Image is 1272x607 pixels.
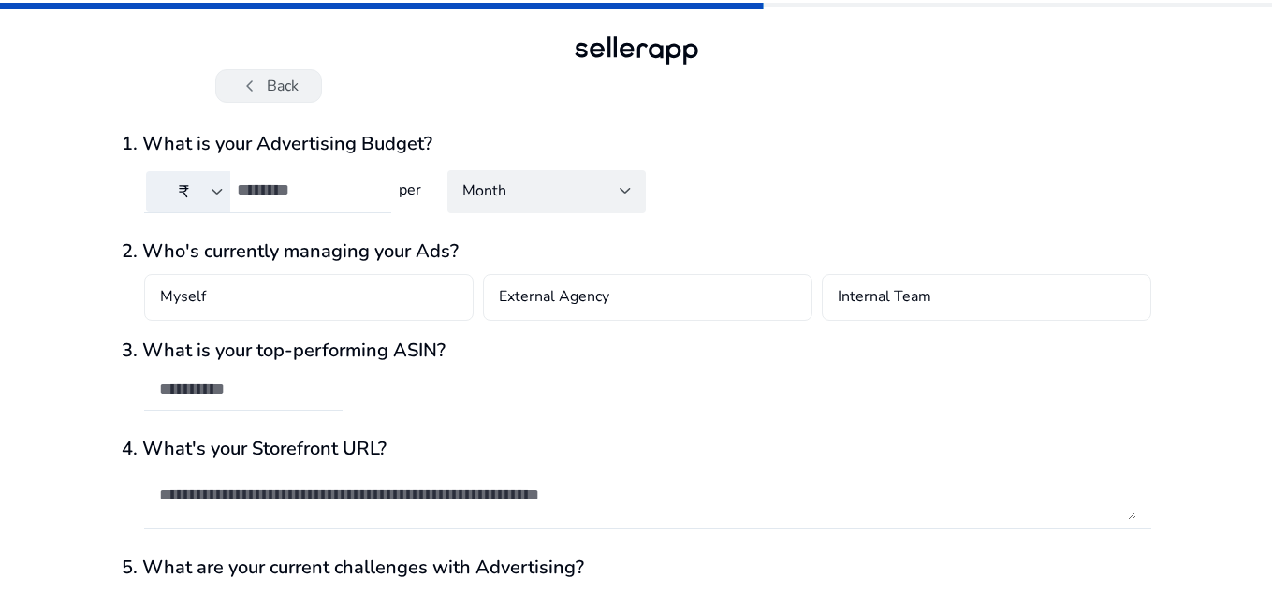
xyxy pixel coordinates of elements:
[122,240,1151,263] h3: 2. Who's currently managing your Ads?
[239,75,261,97] span: chevron_left
[499,286,609,309] h4: External Agency
[122,556,1151,579] h3: 5. What are your current challenges with Advertising?
[160,286,206,309] h4: Myself
[215,69,322,103] button: chevron_leftBack
[122,133,1151,155] h3: 1. What is your Advertising Budget?
[179,181,189,203] span: ₹
[838,286,931,309] h4: Internal Team
[122,340,1151,362] h3: 3. What is your top-performing ASIN?
[462,181,506,201] span: Month
[122,438,1151,460] h3: 4. What's your Storefront URL?
[391,181,425,199] h4: per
